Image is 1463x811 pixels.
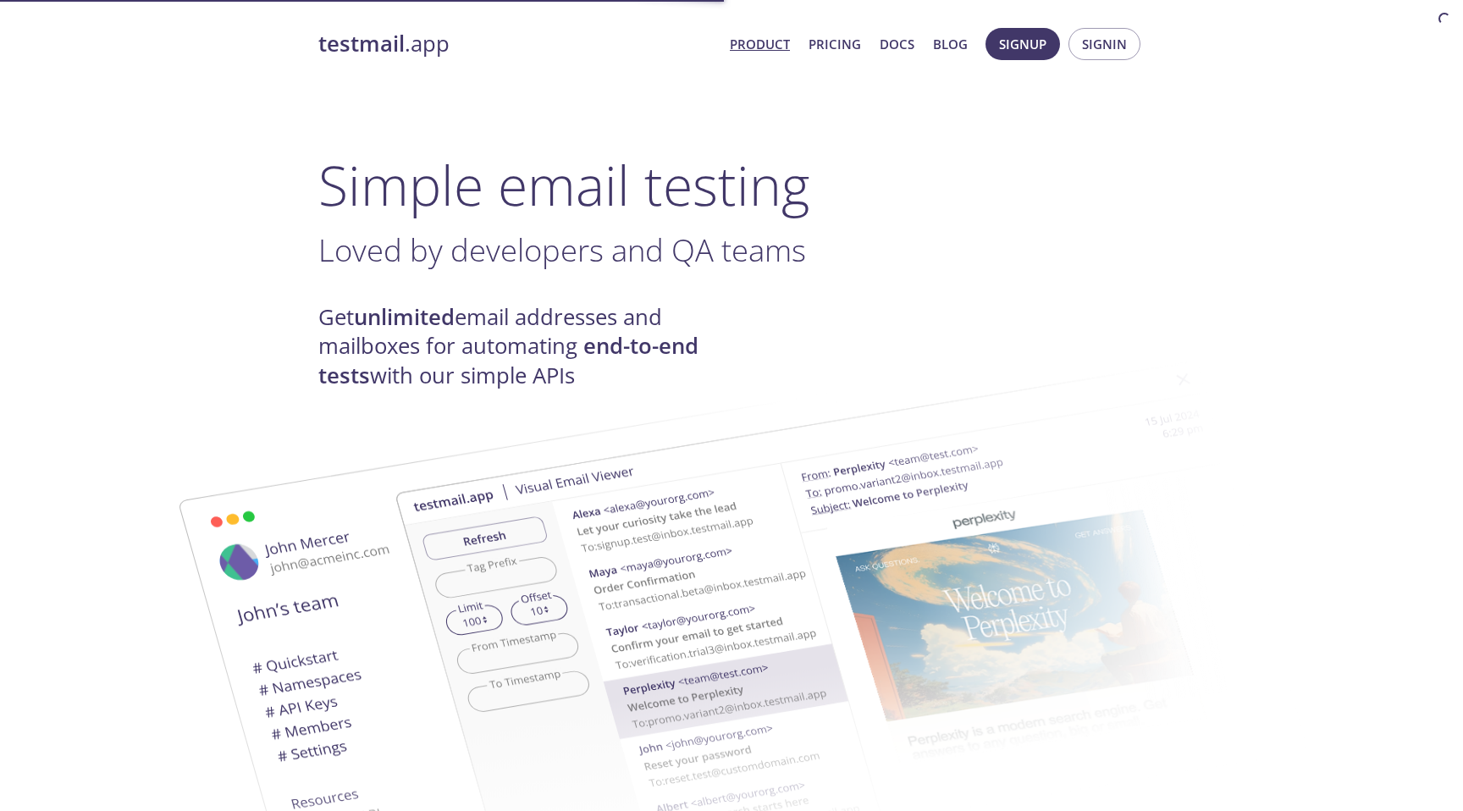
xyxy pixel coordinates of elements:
a: Pricing [809,33,861,55]
strong: end-to-end tests [318,331,698,389]
span: Signup [999,33,1046,55]
span: Signin [1082,33,1127,55]
a: testmail.app [318,30,716,58]
h1: Simple email testing [318,152,1145,218]
button: Signin [1068,28,1140,60]
strong: testmail [318,29,405,58]
a: Blog [933,33,968,55]
strong: unlimited [354,302,455,332]
span: Loved by developers and QA teams [318,229,806,271]
a: Product [730,33,790,55]
h4: Get email addresses and mailboxes for automating with our simple APIs [318,303,731,390]
button: Signup [985,28,1060,60]
a: Docs [880,33,914,55]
